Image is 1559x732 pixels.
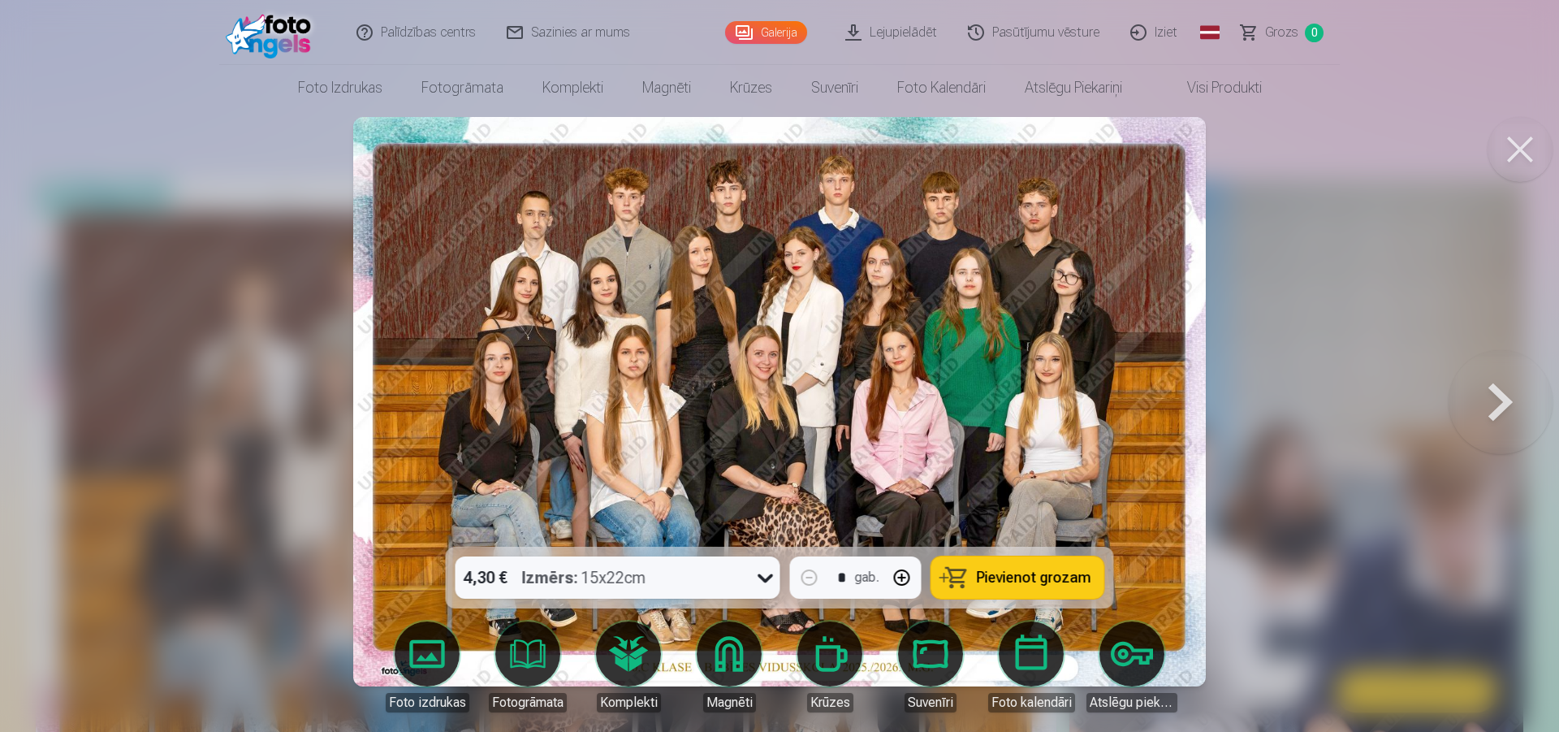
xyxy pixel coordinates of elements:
[1265,23,1298,42] span: Grozs
[522,566,578,589] strong: Izmērs :
[710,65,792,110] a: Krūzes
[885,622,976,713] a: Suvenīri
[382,622,473,713] a: Foto izdrukas
[855,568,879,587] div: gab.
[684,622,775,713] a: Magnēti
[623,65,710,110] a: Magnēti
[988,693,1075,713] div: Foto kalendāri
[784,622,875,713] a: Krūzes
[522,557,646,599] div: 15x22cm
[1086,693,1177,713] div: Atslēgu piekariņi
[279,65,402,110] a: Foto izdrukas
[792,65,878,110] a: Suvenīri
[523,65,623,110] a: Komplekti
[583,622,674,713] a: Komplekti
[597,693,661,713] div: Komplekti
[977,570,1091,585] span: Pievienot grozam
[725,21,807,44] a: Galerija
[1005,65,1142,110] a: Atslēgu piekariņi
[1305,24,1324,42] span: 0
[703,693,756,713] div: Magnēti
[489,693,567,713] div: Fotogrāmata
[456,557,516,599] div: 4,30 €
[807,693,853,713] div: Krūzes
[1086,622,1177,713] a: Atslēgu piekariņi
[1142,65,1281,110] a: Visi produkti
[402,65,523,110] a: Fotogrāmata
[482,622,573,713] a: Fotogrāmata
[931,557,1104,599] button: Pievienot grozam
[986,622,1077,713] a: Foto kalendāri
[386,693,469,713] div: Foto izdrukas
[226,6,319,58] img: /fa1
[905,693,957,713] div: Suvenīri
[878,65,1005,110] a: Foto kalendāri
